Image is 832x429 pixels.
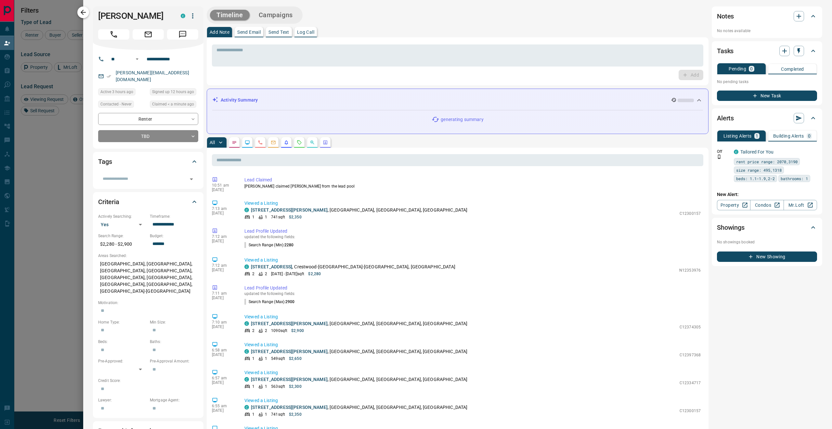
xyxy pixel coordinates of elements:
[756,134,758,138] p: 1
[717,77,817,87] p: No pending tasks
[244,177,701,183] p: Lead Claimed
[251,377,328,382] a: [STREET_ADDRESS][PERSON_NAME]
[150,233,198,239] p: Budget:
[297,140,302,145] svg: Requests
[244,369,701,376] p: Viewed a Listing
[717,222,745,233] h2: Showings
[251,320,467,327] p: , [GEOGRAPHIC_DATA], [GEOGRAPHIC_DATA], [GEOGRAPHIC_DATA]
[98,239,147,250] p: $2,280 - $2,900
[271,271,304,277] p: [DATE] - [DATE] sqft
[98,154,198,169] div: Tags
[245,140,250,145] svg: Lead Browsing Activity
[212,211,235,215] p: [DATE]
[98,214,147,219] p: Actively Searching:
[717,46,734,56] h2: Tasks
[717,43,817,59] div: Tasks
[212,404,235,408] p: 6:55 am
[265,384,267,389] p: 1
[717,149,730,154] p: Off
[265,328,267,334] p: 2
[717,239,817,245] p: No showings booked
[98,397,147,403] p: Lawyer:
[251,321,328,326] a: [STREET_ADDRESS][PERSON_NAME]
[252,271,254,277] p: 2
[98,358,147,364] p: Pre-Approved:
[212,206,235,211] p: 7:13 am
[244,285,701,291] p: Lead Profile Updated
[232,140,237,145] svg: Notes
[289,411,302,417] p: $2,350
[244,405,249,410] div: condos.ca
[265,356,267,362] p: 1
[244,242,294,248] p: Search Range (Min) :
[98,194,198,210] div: Criteria
[781,175,808,182] span: bathrooms: 1
[150,88,198,97] div: Fri Sep 12 2025
[221,97,258,104] p: Activity Summary
[271,411,285,417] p: 741 sqft
[152,101,194,107] span: Claimed < a minute ago
[717,154,721,159] svg: Push Notification Only
[680,211,701,216] p: C12300157
[736,167,782,173] span: size range: 495,1318
[723,134,752,138] p: Listing Alerts
[212,234,235,239] p: 7:12 am
[212,268,235,272] p: [DATE]
[251,207,467,214] p: , [GEOGRAPHIC_DATA], [GEOGRAPHIC_DATA], [GEOGRAPHIC_DATA]
[251,264,292,269] a: [STREET_ADDRESS]
[244,208,249,212] div: condos.ca
[244,321,249,326] div: condos.ca
[717,251,817,262] button: New Showing
[291,328,304,334] p: $2,900
[736,158,798,165] span: rent price range: 2070,3190
[244,397,701,404] p: Viewed a Listing
[784,200,817,210] a: Mr.Loft
[98,300,198,306] p: Motivation:
[167,29,198,40] span: Message
[271,214,285,220] p: 741 sqft
[212,239,235,243] p: [DATE]
[244,257,701,264] p: Viewed a Listing
[244,313,701,320] p: Viewed a Listing
[98,197,119,207] h2: Criteria
[212,263,235,268] p: 7:12 am
[284,243,293,247] span: 2280
[244,200,701,207] p: Viewed a Listing
[252,411,254,417] p: 1
[244,235,701,239] p: updated the following fields:
[150,397,198,403] p: Mortgage Agent:
[297,30,314,34] p: Log Call
[150,101,198,110] div: Sat Sep 13 2025
[244,299,295,305] p: Search Range (Max) :
[98,378,198,384] p: Credit Score:
[244,349,249,354] div: condos.ca
[212,352,235,357] p: [DATE]
[98,130,198,142] div: TBD
[98,319,147,325] p: Home Type:
[212,325,235,329] p: [DATE]
[251,207,328,213] a: [STREET_ADDRESS][PERSON_NAME]
[107,74,111,79] svg: Email Verified
[212,408,235,413] p: [DATE]
[271,328,287,334] p: 1090 sqft
[251,348,467,355] p: , [GEOGRAPHIC_DATA], [GEOGRAPHIC_DATA], [GEOGRAPHIC_DATA]
[717,110,817,126] div: Alerts
[680,408,701,414] p: C12300157
[289,214,302,220] p: $2,350
[212,320,235,325] p: 7:10 am
[265,214,267,220] p: 1
[152,89,194,95] span: Signed up 12 hours ago
[323,140,328,145] svg: Agent Actions
[98,113,198,125] div: Renter
[717,28,817,34] p: No notes available
[736,175,775,182] span: beds: 1.1-1.9,2-2
[265,411,267,417] p: 1
[265,271,267,277] p: 2
[244,228,701,235] p: Lead Profile Updated
[150,339,198,345] p: Baths:
[441,116,483,123] p: generating summary
[212,376,235,380] p: 6:57 am
[210,30,229,34] p: Add Note
[717,220,817,235] div: Showings
[98,29,129,40] span: Call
